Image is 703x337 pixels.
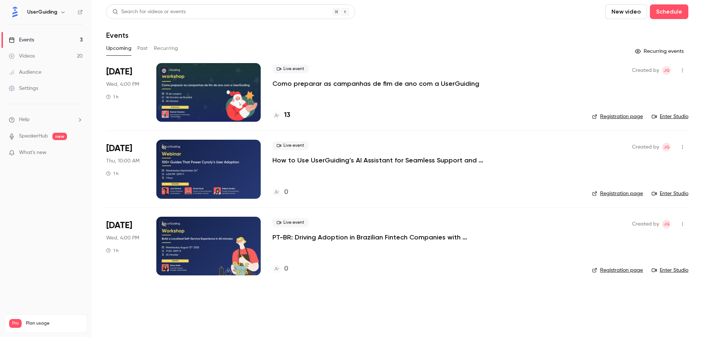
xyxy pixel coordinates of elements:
a: 13 [272,110,290,120]
div: Events [9,36,34,44]
div: Audience [9,69,41,76]
span: JG [663,220,670,228]
span: Created by [632,220,659,228]
h4: 0 [284,264,288,274]
span: JG [663,66,670,75]
span: [DATE] [106,220,132,231]
a: Enter Studio [652,113,688,120]
span: What's new [19,149,47,157]
div: Search for videos or events [112,8,186,16]
div: 1 h [106,248,119,253]
span: Plan usage [26,320,82,326]
div: 1 h [106,94,119,100]
a: 0 [272,264,288,274]
a: Registration page [592,267,643,274]
h4: 13 [284,110,290,120]
a: How to Use UserGuiding’s AI Assistant for Seamless Support and Adoption [272,156,492,165]
span: Thu, 10:00 AM [106,157,140,165]
span: new [52,133,67,140]
a: Enter Studio [652,190,688,197]
span: Help [19,116,30,124]
img: UserGuiding [9,6,21,18]
a: Registration page [592,190,643,197]
h1: Events [106,31,129,40]
span: Live event [272,141,309,150]
span: [DATE] [106,143,132,154]
span: Live event [272,65,309,73]
a: PT-BR: Driving Adoption in Brazilian Fintech Companies with UserGuiding [272,233,492,242]
span: Wed, 4:00 PM [106,81,139,88]
span: Wed, 4:00 PM [106,234,139,242]
div: Videos [9,52,35,60]
span: Joud Ghazal [662,66,671,75]
button: Recurring [154,43,178,54]
div: Settings [9,85,38,92]
button: Past [137,43,148,54]
h4: 0 [284,187,288,197]
iframe: Noticeable Trigger [74,150,83,156]
a: Como preparar as campanhas de fim de ano com a UserGuiding [272,79,479,88]
span: JG [663,143,670,151]
span: Created by [632,66,659,75]
a: Registration page [592,113,643,120]
div: Oct 23 Thu, 4:00 PM (Europe/Istanbul) [106,140,145,198]
div: 1 h [106,171,119,176]
a: 0 [272,187,288,197]
span: Joud Ghazal [662,143,671,151]
span: Live event [272,218,309,227]
h6: UserGuiding [27,8,57,16]
a: SpeakerHub [19,132,48,140]
div: Oct 29 Wed, 4:00 PM (America/Sao Paulo) [106,217,145,275]
button: New video [605,4,647,19]
span: [DATE] [106,66,132,78]
button: Recurring events [632,45,688,57]
button: Schedule [650,4,688,19]
span: Joud Ghazal [662,220,671,228]
button: Upcoming [106,43,131,54]
div: Oct 15 Wed, 4:00 PM (America/Sao Paulo) [106,63,145,122]
a: Enter Studio [652,267,688,274]
span: Created by [632,143,659,151]
span: Pro [9,319,22,328]
li: help-dropdown-opener [9,116,83,124]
